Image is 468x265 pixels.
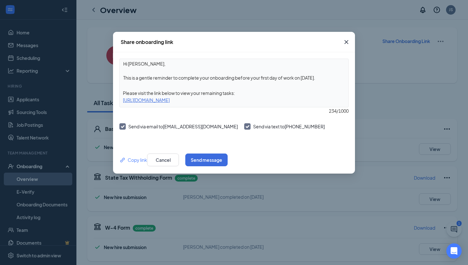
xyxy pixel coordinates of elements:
[120,59,348,82] textarea: Hi [PERSON_NAME], This is a gentle reminder to complete your onboarding before your first day of ...
[119,107,349,114] div: 234 / 1000
[119,157,126,163] svg: Link
[338,32,355,52] button: Close
[185,154,228,166] button: Send message
[128,124,238,129] span: Send via email to [EMAIL_ADDRESS][DOMAIN_NAME]
[121,39,173,46] div: Share onboarding link
[119,156,147,163] div: Copy link
[253,124,325,129] span: Send via text to [PHONE_NUMBER]
[120,97,348,104] div: [URL][DOMAIN_NAME]
[120,90,348,97] div: Please visit the link below to view your remaining tasks:
[147,154,179,166] button: Cancel
[446,243,462,259] div: Open Intercom Messenger
[343,38,350,46] svg: Cross
[119,156,147,163] button: Link Copy link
